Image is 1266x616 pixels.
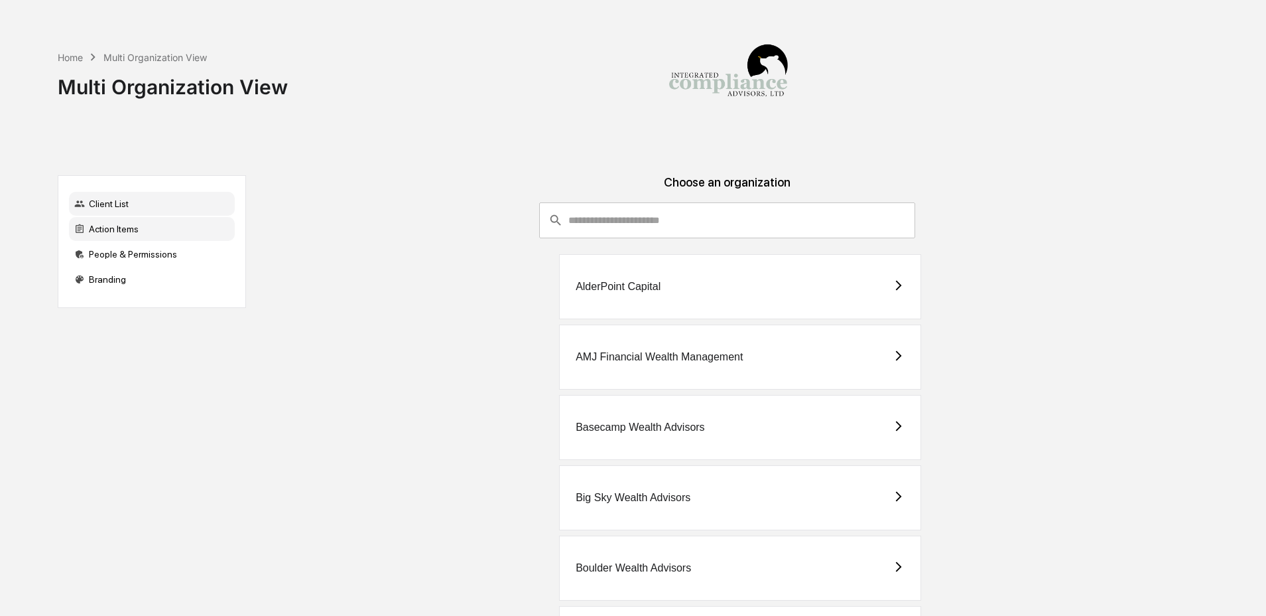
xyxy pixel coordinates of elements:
[69,242,235,266] div: People & Permissions
[576,492,690,504] div: Big Sky Wealth Advisors
[576,422,704,433] div: Basecamp Wealth Advisors
[58,52,83,63] div: Home
[69,217,235,241] div: Action Items
[103,52,207,63] div: Multi Organization View
[69,268,235,291] div: Branding
[539,202,915,238] div: consultant-dashboard__filter-organizations-search-bar
[576,351,743,363] div: AMJ Financial Wealth Management
[257,175,1197,202] div: Choose an organization
[576,281,661,293] div: AlderPoint Capital
[69,192,235,216] div: Client List
[576,562,691,574] div: Boulder Wealth Advisors
[58,64,288,99] div: Multi Organization View
[662,11,794,143] img: Integrated Compliance Advisors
